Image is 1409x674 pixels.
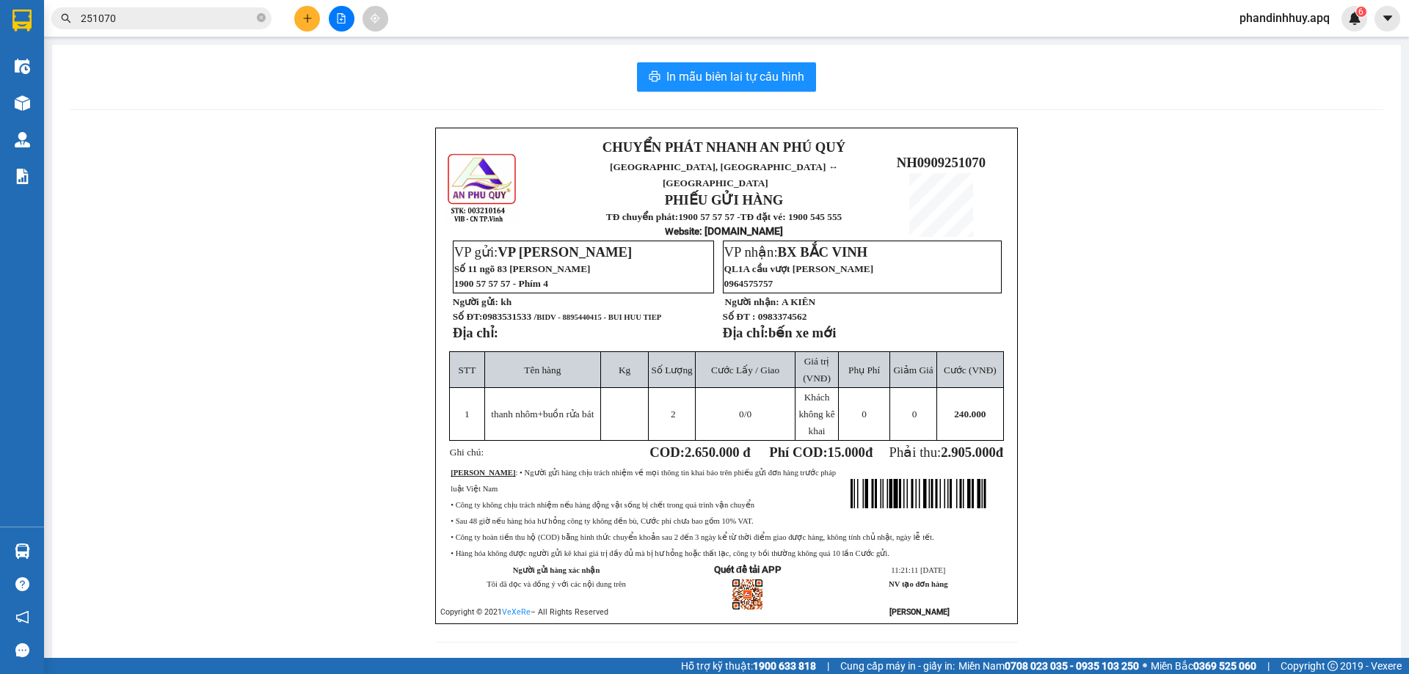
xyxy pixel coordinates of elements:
span: Website [665,226,699,237]
strong: Quét để tải APP [714,564,782,575]
span: search [61,13,71,23]
span: Tôi đã đọc và đồng ý với các nội dung trên [487,580,626,588]
span: 2.650.000 đ [685,444,751,460]
img: warehouse-icon [15,59,30,74]
span: VP nhận: [724,244,868,260]
span: Phải thu: [889,444,1004,460]
strong: COD: [649,444,750,460]
span: 11:21:11 [DATE] [891,566,945,574]
strong: Người gửi hàng xác nhận [513,566,600,574]
span: question-circle [15,577,29,591]
span: 1900 57 57 57 - Phím 4 [454,278,548,289]
span: STT [459,365,476,376]
strong: 1900 57 57 57 - [678,211,740,222]
span: 0983374562 [758,311,807,322]
span: đ [996,444,1003,460]
strong: Phí COD: đ [769,444,873,460]
span: aim [370,13,380,23]
span: message [15,643,29,657]
span: | [1267,658,1270,674]
span: Số 11 ngõ 83 [PERSON_NAME] [454,263,591,274]
span: • Công ty hoàn tiền thu hộ (COD) bằng hình thức chuyển khoản sau 2 đến 3 ngày kể từ thời điểm gia... [451,533,933,541]
img: solution-icon [15,169,30,184]
strong: 0369 525 060 [1193,660,1256,672]
span: Khách không kê khai [798,392,834,436]
button: printerIn mẫu biên lai tự cấu hình [637,62,816,92]
span: Cung cấp máy in - giấy in: [840,658,955,674]
span: copyright [1328,661,1338,671]
span: 15.000 [828,444,865,460]
img: logo [446,152,519,224]
strong: [PERSON_NAME] [889,607,950,617]
span: 0983531533 / [482,311,661,322]
span: kh [500,296,511,307]
strong: 1900 633 818 [753,660,816,672]
span: 1 [465,409,470,420]
input: Tìm tên, số ĐT hoặc mã đơn [81,10,254,26]
span: /0 [739,409,751,420]
span: Miền Bắc [1151,658,1256,674]
strong: : [DOMAIN_NAME] [665,225,783,237]
span: ⚪️ [1143,663,1147,669]
strong: CHUYỂN PHÁT NHANH AN PHÚ QUÝ [602,139,845,155]
span: 240.000 [954,409,986,420]
span: caret-down [1381,12,1394,25]
button: caret-down [1375,6,1400,32]
span: plus [302,13,313,23]
span: Số Lượng [652,365,693,376]
img: warehouse-icon [15,95,30,111]
img: warehouse-icon [15,132,30,147]
span: thanh nhôm+buồn rửa bát [491,409,594,420]
span: Giá trị (VNĐ) [803,356,831,384]
span: 0 [739,409,744,420]
img: icon-new-feature [1348,12,1361,25]
span: BX BẮC VINH [778,244,868,260]
span: Miền Nam [958,658,1139,674]
span: phandinhhuy.apq [1228,9,1341,27]
strong: TĐ chuyển phát: [606,211,678,222]
strong: NV tạo đơn hàng [889,580,947,588]
span: Cước (VNĐ) [944,365,997,376]
img: warehouse-icon [15,543,30,559]
span: | [827,658,829,674]
span: QL1A cầu vượt [PERSON_NAME] [724,263,874,274]
span: VP [PERSON_NAME] [498,244,632,260]
span: Tên hàng [524,365,561,376]
span: A KIÊN [782,296,815,307]
span: close-circle [257,12,266,26]
span: 0 [912,409,917,420]
strong: Địa chỉ: [723,325,768,340]
span: Kg [619,365,630,376]
span: 2 [671,409,676,420]
span: notification [15,610,29,624]
span: bến xe mới [768,325,836,340]
span: BIDV - 8895440415 - BUI HUU TIEP [536,313,661,321]
span: 0964575757 [724,278,773,289]
span: VP gửi: [454,244,632,260]
span: file-add [336,13,346,23]
strong: TĐ đặt vé: 1900 545 555 [740,211,842,222]
span: Hỗ trợ kỹ thuật: [681,658,816,674]
span: Giảm Giá [893,365,933,376]
span: Ghi chú: [450,447,484,458]
span: [GEOGRAPHIC_DATA], [GEOGRAPHIC_DATA] ↔ [GEOGRAPHIC_DATA] [610,161,838,188]
span: 2.905.000 [941,444,996,460]
span: 6 [1358,7,1364,17]
button: plus [294,6,320,32]
button: aim [363,6,388,32]
strong: Địa chỉ: [453,325,498,340]
span: Cước Lấy / Giao [711,365,779,376]
strong: [PERSON_NAME] [451,469,515,477]
span: • Hàng hóa không được người gửi kê khai giá trị đầy đủ mà bị hư hỏng hoặc thất lạc, công ty bồi t... [451,549,889,557]
span: 0 [862,409,867,420]
strong: Số ĐT : [723,311,756,322]
strong: Người nhận: [725,296,779,307]
button: file-add [329,6,354,32]
sup: 6 [1356,7,1366,17]
span: Phụ Phí [848,365,880,376]
strong: 0708 023 035 - 0935 103 250 [1005,660,1139,672]
span: : • Người gửi hàng chịu trách nhiệm về mọi thông tin khai báo trên phiếu gửi đơn hàng trước pháp ... [451,469,836,493]
strong: Số ĐT: [453,311,662,322]
strong: PHIẾU GỬI HÀNG [665,192,784,208]
strong: Người gửi: [453,296,498,307]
